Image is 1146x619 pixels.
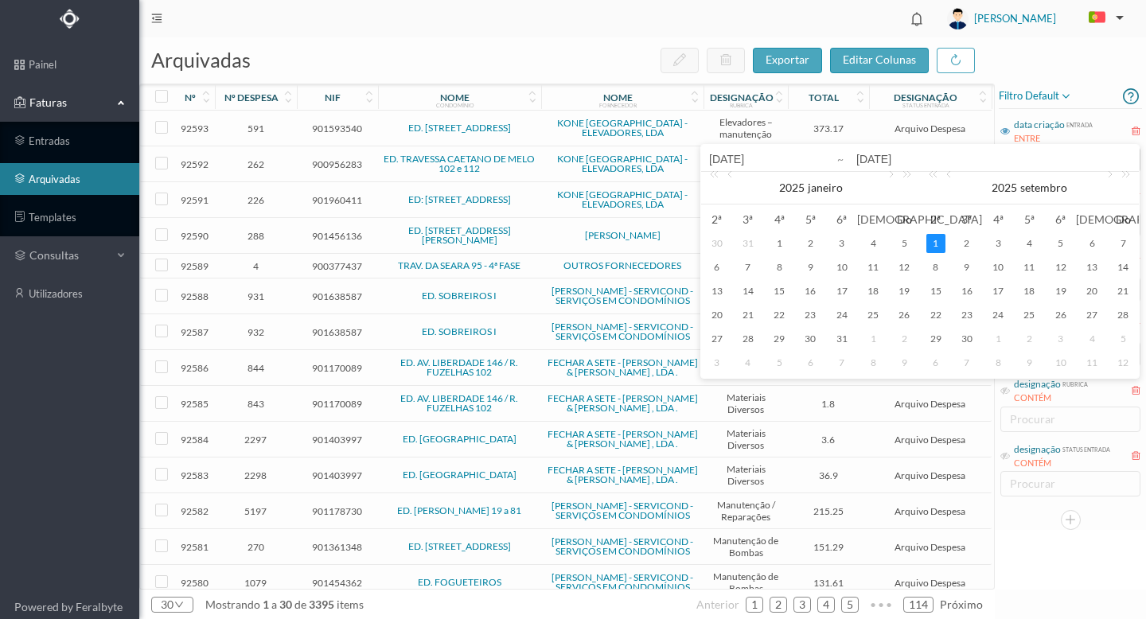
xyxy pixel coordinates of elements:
[889,327,920,351] td: 2 de fevereiro de 2025
[1045,279,1076,303] td: 19 de setembro de 2025
[770,306,789,325] div: 22
[1014,132,1093,146] div: ENTRE
[701,303,732,327] td: 20 de janeiro de 2025
[801,353,820,372] div: 6
[1051,353,1070,372] div: 10
[1082,282,1101,301] div: 20
[707,329,727,348] div: 27
[809,91,839,103] div: total
[696,598,739,611] span: anterior
[1076,232,1107,255] td: 6 de setembro de 2025
[1076,351,1107,375] td: 11 de outubro de 2025
[178,194,211,206] span: 92591
[920,212,951,227] span: 2ª
[764,212,795,227] span: 4ª
[603,91,633,103] div: nome
[739,353,758,372] div: 4
[1014,255,1045,279] td: 11 de setembro de 2025
[548,356,698,378] a: FECHAR A SETE - [PERSON_NAME] & [PERSON_NAME] , LDA .
[1076,303,1107,327] td: 27 de setembro de 2025
[857,255,888,279] td: 11 de janeiro de 2025
[739,234,758,253] div: 31
[895,282,914,301] div: 19
[224,91,279,103] div: nº despesa
[920,208,951,232] th: Seg
[920,232,951,255] td: 1 de setembro de 2025
[863,353,883,372] div: 8
[795,232,826,255] td: 2 de janeiro de 2025
[826,303,857,327] td: 24 de janeiro de 2025
[739,306,758,325] div: 21
[707,234,727,253] div: 30
[863,282,883,301] div: 18
[29,247,109,263] span: consultas
[983,208,1014,232] th: Qua
[983,212,1014,227] span: 4ª
[795,327,826,351] td: 30 de janeiro de 2025
[904,593,933,617] a: 114
[770,234,789,253] div: 1
[983,232,1014,255] td: 3 de setembro de 2025
[857,303,888,327] td: 25 de janeiro de 2025
[739,258,758,277] div: 7
[988,353,1008,372] div: 8
[983,279,1014,303] td: 17 de setembro de 2025
[857,212,888,227] span: [DEMOGRAPHIC_DATA]
[764,208,795,232] th: Qua
[826,232,857,255] td: 3 de janeiro de 2025
[746,597,763,613] li: 1
[1101,172,1116,204] a: Mês seguinte (PageDown)
[801,329,820,348] div: 30
[770,282,789,301] div: 15
[895,353,914,372] div: 9
[1082,258,1101,277] div: 13
[557,117,688,138] a: KONE [GEOGRAPHIC_DATA] - ELEVADORES, LDA
[895,258,914,277] div: 12
[1019,258,1039,277] div: 11
[801,282,820,301] div: 16
[701,232,732,255] td: 30 de dezembro de 2024
[1113,329,1132,348] div: 5
[1113,258,1132,277] div: 14
[770,593,786,617] a: 2
[1108,255,1139,279] td: 14 de setembro de 2025
[794,593,810,617] a: 3
[1082,329,1101,348] div: 4
[863,258,883,277] div: 11
[863,306,883,325] div: 25
[1108,208,1139,232] th: Dom
[709,150,912,169] input: Data inicial
[552,285,693,306] a: [PERSON_NAME] - SERVICOND - SERVIÇOS EM CONDOMÍNIOS
[1108,303,1139,327] td: 28 de setembro de 2025
[408,193,511,205] a: ED: [STREET_ADDRESS]
[1108,327,1139,351] td: 5 de outubro de 2025
[832,329,852,348] div: 31
[219,123,292,134] span: 591
[894,91,957,103] div: designação
[940,598,983,611] span: próximo
[1045,255,1076,279] td: 12 de setembro de 2025
[957,258,976,277] div: 9
[894,172,914,204] a: Ano seguinte (Control + right)
[219,230,292,242] span: 288
[920,351,951,375] td: 6 de outubro de 2025
[732,351,763,375] td: 4 de fevereiro de 2025
[957,234,976,253] div: 2
[397,504,521,516] a: ED. [PERSON_NAME] 19 a 81
[889,208,920,232] th: Dom
[873,123,988,134] span: Arquivo Despesa
[988,258,1008,277] div: 10
[826,279,857,303] td: 17 de janeiro de 2025
[857,351,888,375] td: 8 de fevereiro de 2025
[795,208,826,232] th: Qui
[832,353,852,372] div: 7
[151,48,251,72] span: arquivadas
[795,255,826,279] td: 9 de janeiro de 2025
[1045,303,1076,327] td: 26 de setembro de 2025
[557,153,688,174] a: KONE [GEOGRAPHIC_DATA] - ELEVADORES, LDA
[795,351,826,375] td: 6 de fevereiro de 2025
[707,306,727,325] div: 20
[990,172,1019,204] a: 2025
[178,230,211,242] span: 92590
[764,327,795,351] td: 29 de janeiro de 2025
